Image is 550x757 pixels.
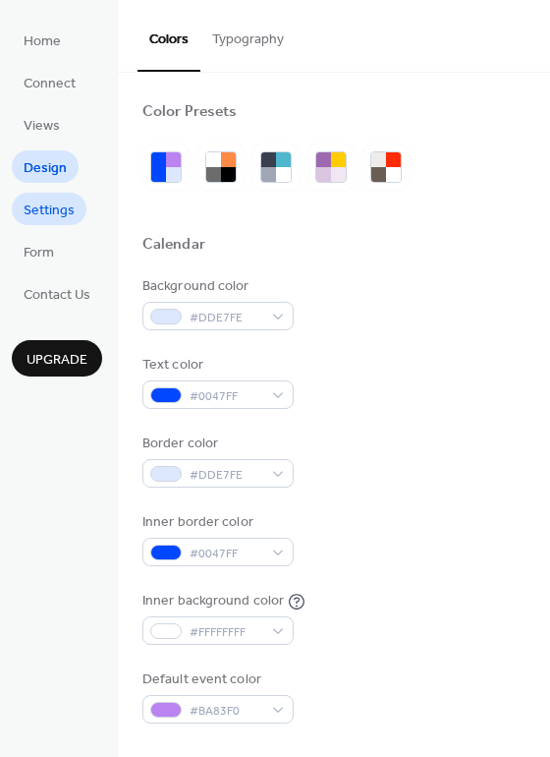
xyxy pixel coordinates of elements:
[12,193,86,225] a: Settings
[12,66,87,98] a: Connect
[190,622,262,643] span: #FFFFFFFF
[190,308,262,328] span: #DDE7FE
[142,591,284,611] div: Inner background color
[142,355,290,376] div: Text color
[12,235,66,267] a: Form
[190,544,262,564] span: #0047FF
[27,350,87,371] span: Upgrade
[24,201,75,221] span: Settings
[12,150,79,183] a: Design
[142,434,290,454] div: Border color
[12,24,73,56] a: Home
[12,108,72,141] a: Views
[190,465,262,486] span: #DDE7FE
[142,512,290,533] div: Inner border color
[142,276,290,297] div: Background color
[12,340,102,377] button: Upgrade
[190,701,262,722] span: #BA83F0
[24,116,60,137] span: Views
[142,102,237,123] div: Color Presets
[142,670,290,690] div: Default event color
[24,31,61,52] span: Home
[24,74,76,94] span: Connect
[24,285,90,306] span: Contact Us
[142,235,205,256] div: Calendar
[190,386,262,407] span: #0047FF
[24,158,67,179] span: Design
[24,243,54,263] span: Form
[12,277,102,310] a: Contact Us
